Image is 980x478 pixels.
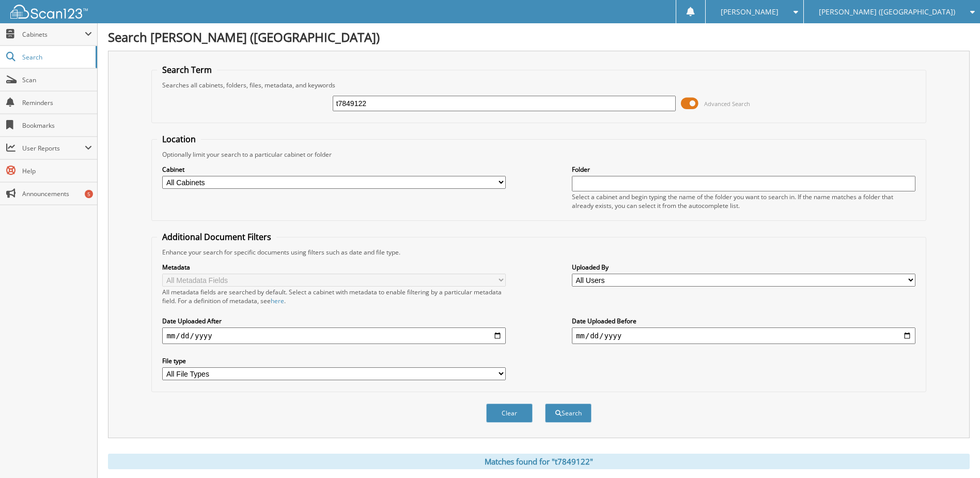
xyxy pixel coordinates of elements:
[819,9,955,15] span: [PERSON_NAME] ([GEOGRAPHIC_DATA])
[162,288,506,305] div: All metadata fields are searched by default. Select a cabinet with metadata to enable filtering b...
[10,5,88,19] img: scan123-logo-white.svg
[572,327,915,344] input: end
[162,327,506,344] input: start
[271,296,284,305] a: here
[572,263,915,272] label: Uploaded By
[157,248,920,257] div: Enhance your search for specific documents using filters such as date and file type.
[157,231,276,243] legend: Additional Document Filters
[162,263,506,272] label: Metadata
[157,81,920,89] div: Searches all cabinets, folders, files, metadata, and keywords
[85,190,93,198] div: 5
[22,144,85,153] span: User Reports
[162,317,506,325] label: Date Uploaded After
[22,189,92,198] span: Announcements
[157,150,920,159] div: Optionally limit your search to a particular cabinet or folder
[704,100,750,108] span: Advanced Search
[22,121,92,130] span: Bookmarks
[721,9,779,15] span: [PERSON_NAME]
[22,30,85,39] span: Cabinets
[157,64,217,76] legend: Search Term
[572,192,915,210] div: Select a cabinet and begin typing the name of the folder you want to search in. If the name match...
[108,28,970,46] h1: Search [PERSON_NAME] ([GEOGRAPHIC_DATA])
[22,98,92,107] span: Reminders
[572,317,915,325] label: Date Uploaded Before
[486,404,533,423] button: Clear
[22,53,90,62] span: Search
[545,404,592,423] button: Search
[22,76,92,84] span: Scan
[157,133,201,145] legend: Location
[162,356,506,365] label: File type
[162,165,506,174] label: Cabinet
[108,454,970,469] div: Matches found for "t7849122"
[22,167,92,175] span: Help
[572,165,915,174] label: Folder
